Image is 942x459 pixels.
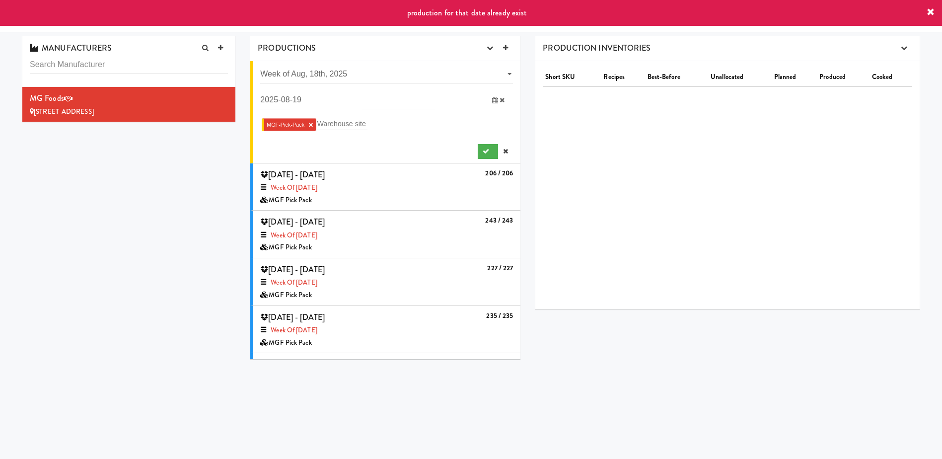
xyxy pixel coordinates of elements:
[487,263,513,273] b: 227 / 227
[260,216,325,228] span: [DATE] - [DATE]
[485,216,513,225] b: 243 / 243
[260,311,325,323] span: [DATE] - [DATE]
[260,117,513,133] div: MGF-Pick-Pack ×
[260,241,513,254] div: MGF Pick Pack
[317,117,367,130] input: Warehouse site
[250,306,520,354] li: 235 / 235 [DATE] - [DATE]Week of [DATE]MGF Pick Pack
[271,325,317,335] a: Week of [DATE]
[708,69,771,86] th: Unallocated
[870,69,913,86] th: Cooked
[250,163,520,211] li: 206 / 206 [DATE] - [DATE]Week of [DATE]MGF Pick Pack
[260,91,484,109] input: Assemble at
[543,42,651,54] span: PRODUCTION INVENTORIES
[407,7,527,18] span: production for that date already exist
[30,42,112,54] span: MANUFACTURERS
[260,264,325,275] span: [DATE] - [DATE]
[34,107,94,116] span: [STREET_ADDRESS]
[250,258,520,306] li: 227 / 227 [DATE] - [DATE]Week of [DATE]MGF Pick Pack
[260,169,325,180] span: [DATE] - [DATE]
[250,211,520,258] li: 243 / 243 [DATE] - [DATE]Week of [DATE]MGF Pick Pack
[250,353,520,401] li: 293 / 293 [DATE] - [DATE]Week of [DATE]MGF Pick Pack
[30,92,64,104] span: MG Foods
[486,358,513,368] b: 293 / 293
[817,69,869,86] th: Produced
[30,56,228,74] input: Search Manufacturer
[601,69,645,86] th: Recipes
[260,289,513,302] div: MGF Pick Pack
[260,337,513,349] div: MGF Pick Pack
[486,311,513,320] b: 235 / 235
[772,69,817,86] th: Planned
[645,69,708,86] th: Best-Before
[22,87,235,122] li: MG Foods[STREET_ADDRESS]
[267,122,304,128] span: MGF-Pick-Pack
[485,168,513,178] b: 206 / 206
[271,278,317,287] a: Week of [DATE]
[262,118,316,131] li: MGF-Pick-Pack ×
[260,194,513,207] div: MGF Pick Pack
[543,69,601,86] th: Short SKU
[250,61,520,163] li: MGF-Pick-Pack ×
[271,183,317,192] a: Week of [DATE]
[308,121,313,129] a: ×
[258,42,316,54] span: PRODUCTIONS
[260,359,325,370] span: [DATE] - [DATE]
[271,230,317,240] a: Week of [DATE]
